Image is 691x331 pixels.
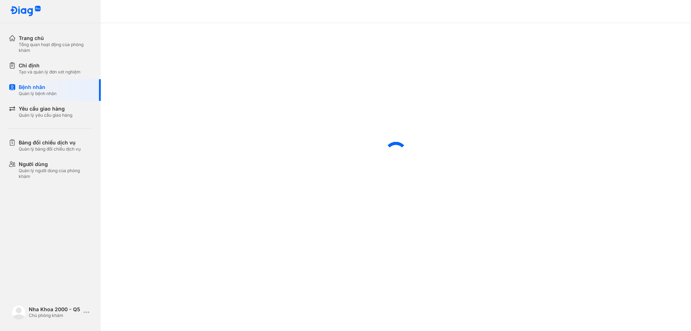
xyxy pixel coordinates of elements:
[10,6,41,17] img: logo
[19,168,92,179] div: Quản lý người dùng của phòng khám
[19,42,92,53] div: Tổng quan hoạt động của phòng khám
[19,161,92,168] div: Người dùng
[29,306,81,313] div: Nha Khoa 2000 - Q5
[19,62,81,69] div: Chỉ định
[19,146,81,152] div: Quản lý bảng đối chiếu dịch vụ
[19,69,81,75] div: Tạo và quản lý đơn xét nghiệm
[19,91,57,97] div: Quản lý bệnh nhân
[19,35,92,42] div: Trang chủ
[19,139,81,146] div: Bảng đối chiếu dịch vụ
[19,105,72,112] div: Yêu cầu giao hàng
[19,84,57,91] div: Bệnh nhân
[12,305,26,319] img: logo
[19,112,72,118] div: Quản lý yêu cầu giao hàng
[29,313,81,318] div: Chủ phòng khám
